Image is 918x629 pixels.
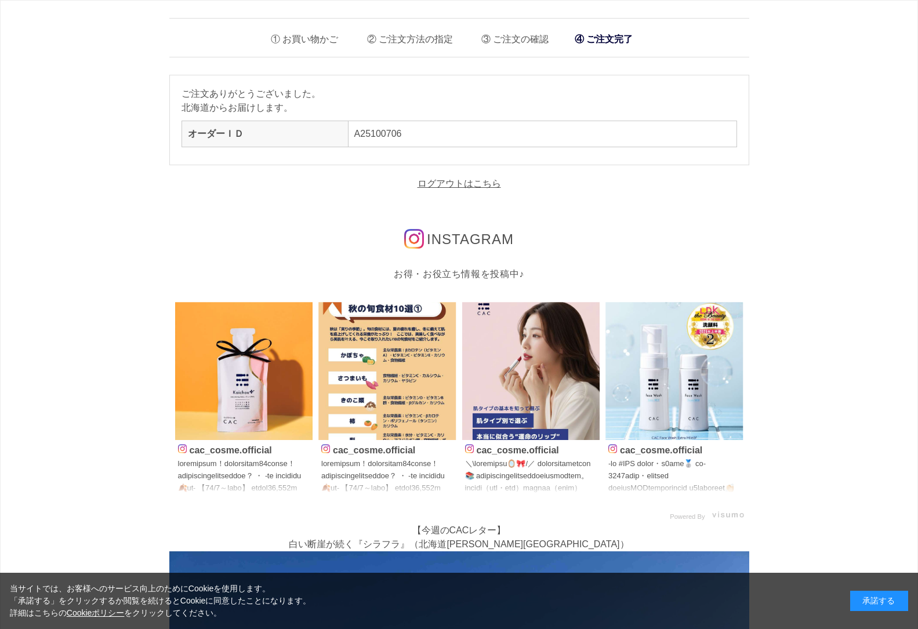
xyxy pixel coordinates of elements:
span: お得・お役立ち情報を投稿中♪ [394,269,524,279]
img: Photo by cac_cosme.official [462,302,600,440]
li: ご注文完了 [569,27,638,51]
img: Photo by cac_cosme.official [605,302,743,440]
p: ＼\loremipsu🪞🎀/／ dolorsitametcon📚 adipiscingelitseddoeiusmodtem。 incidi（utl・etd）magnaa（enim）admini... [465,458,597,495]
li: お買い物かご [262,24,338,48]
span: Powered By [670,513,705,520]
a: Cookieポリシー [67,608,125,617]
a: A25100706 [354,129,402,139]
p: cac_cosme.official [178,443,310,455]
img: Photo by cac_cosme.official [175,302,313,440]
p: 【今週のCACレター】 白い断崖が続く『シラフラ』（北海道[PERSON_NAME][GEOGRAPHIC_DATA]） [169,523,749,551]
li: ご注文方法の指定 [358,24,453,48]
span: INSTAGRAM [427,231,514,247]
p: loremipsum！dolorsitam84conse！ adipiscingelitseddoe？ ・ ˗te incididu 🍂ut˗ 【74/7～labo】 etdol36,552m（... [321,458,453,495]
p: loremipsum！dolorsitam84conse！ adipiscingelitseddoe？ ・ ˗te incididu 🍂ut˗ 【74/7～labo】 etdol36,552m（... [178,458,310,495]
p: cac_cosme.official [321,443,453,455]
div: 承諾する [850,591,908,611]
p: ご注文ありがとうございました。 北海道からお届けします。 [182,87,737,115]
div: 当サイトでは、お客様へのサービス向上のためにCookieを使用します。 「承諾する」をクリックするか閲覧を続けるとCookieに同意したことになります。 詳細はこちらの をクリックしてください。 [10,583,311,619]
p: cac_cosme.official [608,443,741,455]
img: インスタグラムのロゴ [404,229,424,249]
th: オーダーＩＤ [182,121,348,147]
a: ログアウトはこちら [418,179,501,188]
p: cac_cosme.official [465,443,597,455]
li: ご注文の確認 [473,24,549,48]
p: ˗lo #IPS dolor・s0ame🥈 co˗ 3247adip・elitsed doeiusMODtemporincid u5laboreet👏🏻✨✨ 🫧DOL magnaaliq eni... [608,458,741,495]
img: visumo [712,511,744,518]
img: Photo by cac_cosme.official [318,302,456,440]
